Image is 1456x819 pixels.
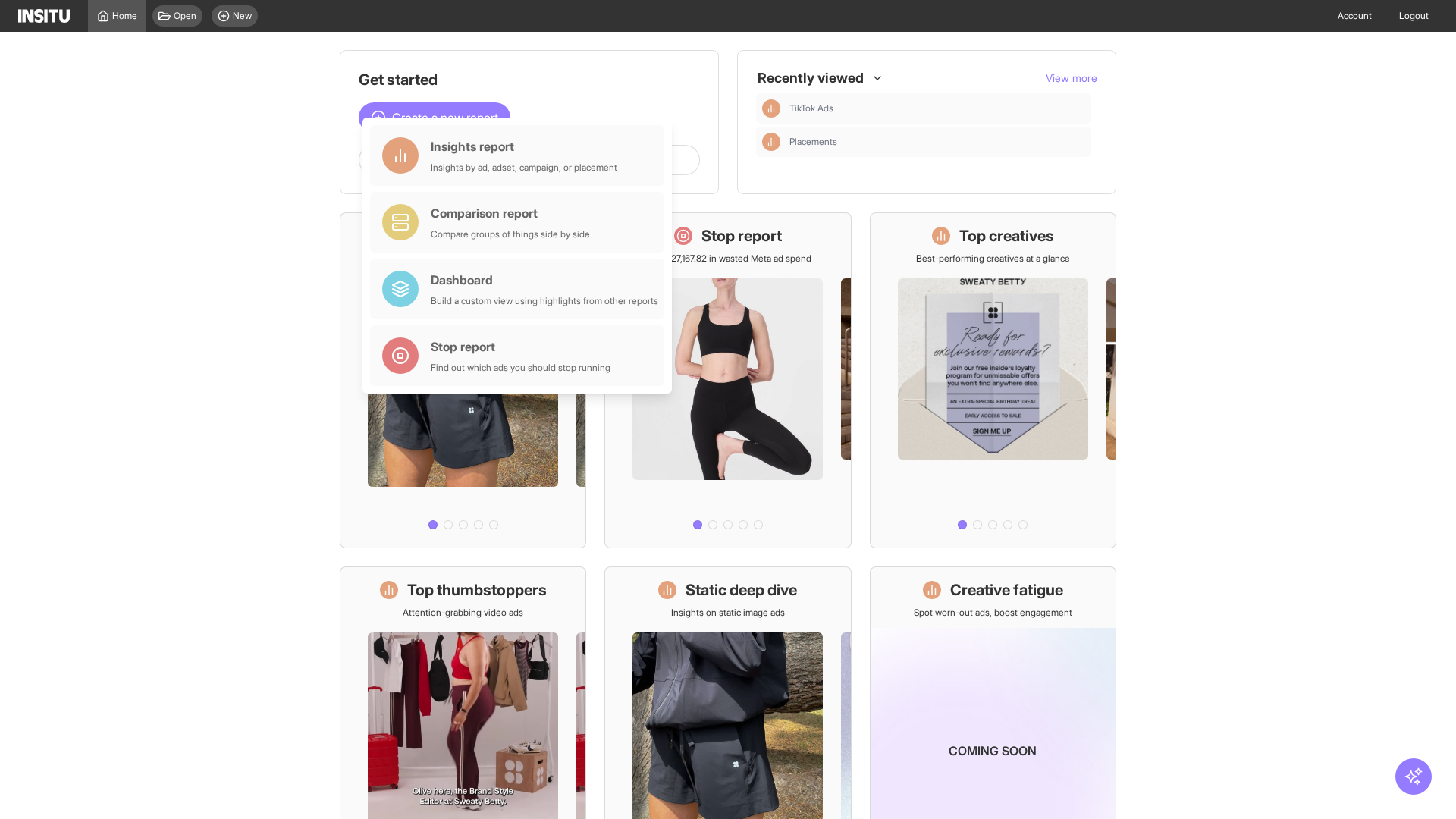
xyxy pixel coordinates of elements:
span: Home [112,10,137,22]
span: Placements [789,136,837,148]
div: Build a custom view using highlights from other reports [431,295,658,307]
div: Compare groups of things side by side [431,228,590,240]
div: Insights report [431,137,617,155]
span: View more [1046,71,1097,84]
span: TikTok Ads [789,102,833,115]
a: Top creativesBest-performing creatives at a glance [870,212,1116,548]
button: Create a new report [359,102,510,133]
span: TikTok Ads [789,102,1085,115]
h1: Top thumbstoppers [407,579,547,601]
p: Insights on static image ads [671,607,785,619]
div: Stop report [431,337,610,356]
img: Logo [18,9,70,23]
h1: Static deep dive [686,579,797,601]
span: New [233,10,252,22]
a: What's live nowSee all active ads instantly [340,212,586,548]
button: View more [1046,71,1097,86]
span: Placements [789,136,1085,148]
p: Attention-grabbing video ads [403,607,523,619]
a: Stop reportSave £27,167.82 in wasted Meta ad spend [604,212,851,548]
h1: Stop report [701,225,782,246]
div: Insights by ad, adset, campaign, or placement [431,162,617,174]
div: Insights [762,99,780,118]
div: Dashboard [431,271,658,289]
div: Comparison report [431,204,590,222]
p: Best-performing creatives at a glance [916,253,1070,265]
span: Create a new report [392,108,498,127]
h1: Get started [359,69,700,90]
div: Find out which ads you should stop running [431,362,610,374]
div: Insights [762,133,780,151]
h1: Top creatives [959,225,1054,246]
span: Open [174,10,196,22]
p: Save £27,167.82 in wasted Meta ad spend [644,253,811,265]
